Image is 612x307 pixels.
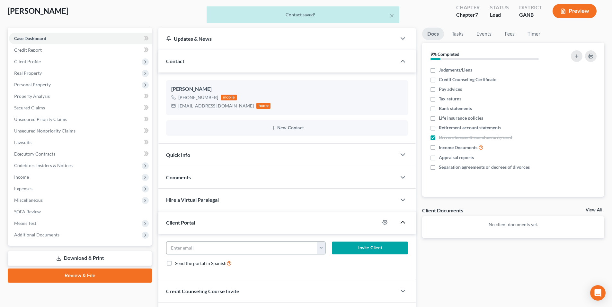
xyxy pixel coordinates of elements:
[439,134,512,141] span: Drivers license & social security card
[14,186,32,191] span: Expenses
[439,154,474,161] span: Appraisal reports
[471,28,497,40] a: Events
[14,116,67,122] span: Unsecured Priority Claims
[14,93,50,99] span: Property Analysis
[14,209,41,214] span: SOFA Review
[422,207,463,214] div: Client Documents
[439,115,483,121] span: Life insurance policies
[439,144,477,151] span: Income Documents
[439,86,462,92] span: Pay advices
[519,4,542,11] div: District
[9,114,152,125] a: Unsecured Priority Claims
[166,152,190,158] span: Quick Info
[9,206,152,217] a: SOFA Review
[14,232,59,237] span: Additional Documents
[8,269,152,283] a: Review & File
[430,51,459,57] strong: 9% Completed
[14,220,36,226] span: Means Test
[166,242,317,254] input: Enter email
[439,124,501,131] span: Retirement account statements
[9,148,152,160] a: Executory Contracts
[14,128,75,133] span: Unsecured Nonpriority Claims
[553,4,597,18] button: Preview
[8,251,152,266] a: Download & Print
[14,163,73,168] span: Codebtors Insiders & Notices
[439,105,472,112] span: Bank statements
[14,59,41,64] span: Client Profile
[166,58,184,64] span: Contact
[586,208,602,212] a: View All
[456,4,480,11] div: Chapter
[14,197,43,203] span: Miscellaneous
[14,140,31,145] span: Lawsuits
[14,47,42,53] span: Credit Report
[439,76,496,83] span: Credit Counseling Certificate
[490,4,509,11] div: Status
[166,288,239,294] span: Credit Counseling Course Invite
[256,103,271,109] div: home
[166,197,219,203] span: Hire a Virtual Paralegal
[14,174,29,180] span: Income
[14,151,55,157] span: Executory Contracts
[9,44,152,56] a: Credit Report
[14,82,51,87] span: Personal Property
[9,33,152,44] a: Case Dashboard
[14,36,46,41] span: Case Dashboard
[9,137,152,148] a: Lawsuits
[427,221,599,228] p: No client documents yet.
[166,35,389,42] div: Updates & News
[14,70,42,76] span: Real Property
[14,105,45,110] span: Secured Claims
[332,242,408,254] button: Invite Client
[212,12,394,18] div: Contact saved!
[9,102,152,114] a: Secured Claims
[178,103,254,109] div: [EMAIL_ADDRESS][DOMAIN_NAME]
[171,125,403,131] button: New Contact
[590,285,606,301] div: Open Intercom Messenger
[439,67,472,73] span: Judgments/Liens
[9,125,152,137] a: Unsecured Nonpriority Claims
[499,28,520,40] a: Fees
[178,94,218,101] div: [PHONE_NUMBER]
[422,28,444,40] a: Docs
[447,28,469,40] a: Tasks
[175,260,226,266] span: Send the portal in Spanish
[221,95,237,100] div: mobile
[9,90,152,102] a: Property Analysis
[439,96,461,102] span: Tax returns
[439,164,530,170] span: Separation agreements or decrees of divorces
[166,219,195,226] span: Client Portal
[171,85,403,93] div: [PERSON_NAME]
[390,12,394,19] button: ×
[166,174,191,180] span: Comments
[522,28,545,40] a: Timer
